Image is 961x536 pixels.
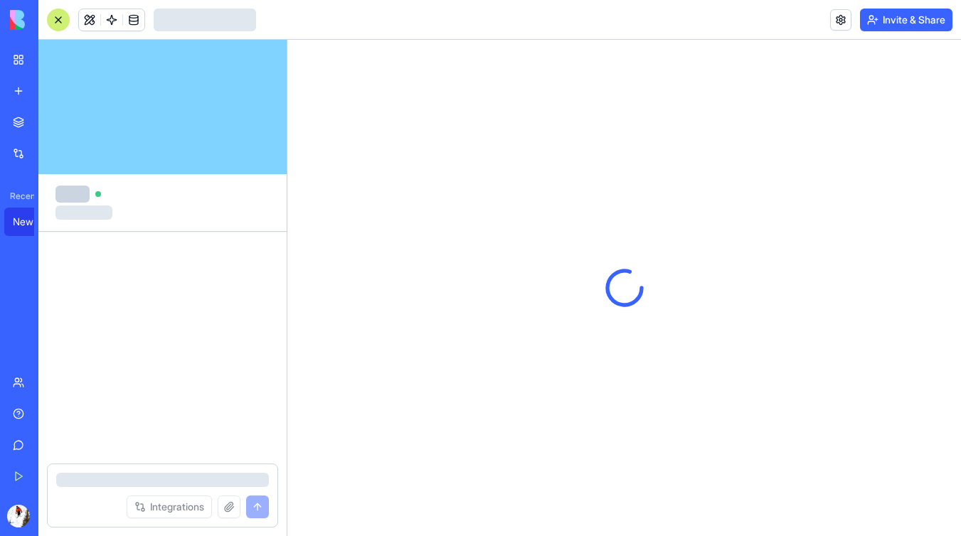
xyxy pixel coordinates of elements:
[4,191,34,202] span: Recent
[10,10,98,30] img: logo
[4,208,61,236] a: New App
[7,505,30,527] img: ACg8ocLo3_molV99iAR85ZpDvHMM_1dNoHFVcCwWZLcilQSNo53I=s96-c
[13,215,53,229] div: New App
[860,9,952,31] button: Invite & Share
